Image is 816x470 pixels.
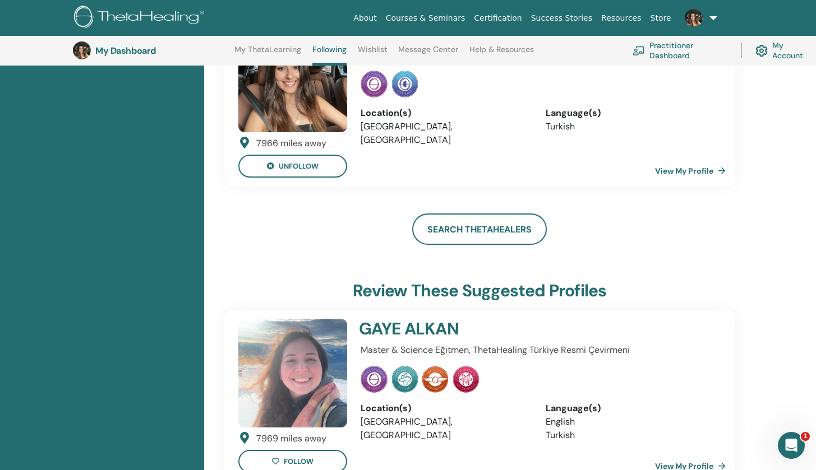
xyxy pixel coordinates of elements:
div: Location(s) [361,402,529,415]
div: Language(s) [546,402,714,415]
img: default.jpg [238,24,347,132]
a: Message Center [398,45,458,63]
img: default.jpg [238,319,347,427]
a: Success Stories [527,8,597,29]
button: unfollow [238,155,347,178]
div: Location(s) [361,106,529,120]
a: Practitioner Dashboard [633,38,727,63]
div: 7969 miles away [256,432,326,445]
a: About [349,8,381,29]
iframe: Intercom live chat [778,432,805,459]
a: My ThetaLearning [234,45,301,63]
a: Help & Resources [469,45,534,63]
img: chalkboard-teacher.svg [633,46,645,55]
li: Turkish [546,429,714,442]
a: My Account [755,38,812,63]
div: 7966 miles away [256,137,326,150]
a: Search ThetaHealers [412,213,547,245]
li: English [546,415,714,429]
a: Store [646,8,676,29]
div: Language(s) [546,106,714,120]
a: Courses & Seminars [381,8,470,29]
img: logo.png [74,6,208,31]
a: Certification [469,8,526,29]
a: View My Profile [655,160,730,182]
h4: GAYE ALKAN [359,319,654,339]
li: [GEOGRAPHIC_DATA], [GEOGRAPHIC_DATA] [361,415,529,442]
img: default.jpg [73,41,91,59]
img: cog.svg [755,42,768,59]
p: Master & Science Eğitmen, ThetaHealing Türkiye Resmi Çevirmeni [361,343,714,357]
h3: Review these suggested profiles [353,281,606,301]
a: Wishlist [358,45,388,63]
a: Resources [597,8,646,29]
h3: My Dashboard [95,45,208,56]
span: 1 [801,432,810,441]
li: Turkish [546,120,714,133]
li: [GEOGRAPHIC_DATA], [GEOGRAPHIC_DATA] [361,120,529,147]
a: Following [312,45,347,66]
img: default.jpg [685,9,703,27]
